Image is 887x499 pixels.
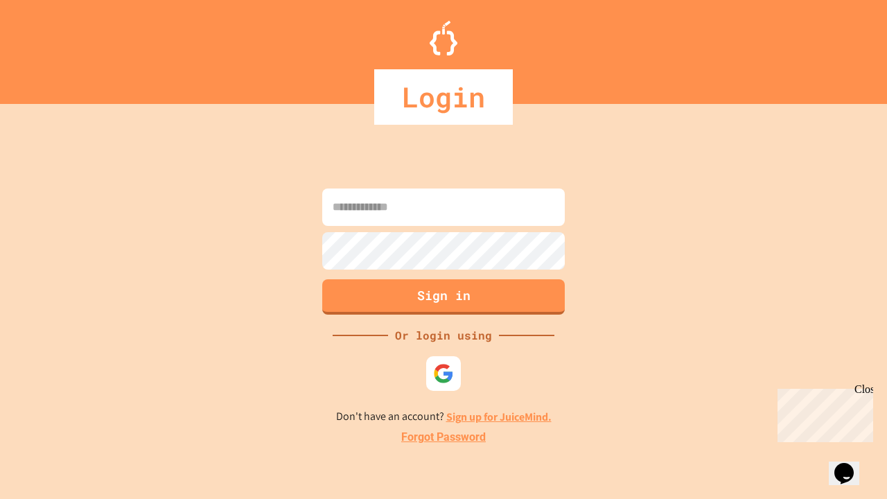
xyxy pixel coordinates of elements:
button: Sign in [322,279,565,315]
a: Forgot Password [401,429,486,446]
p: Don't have an account? [336,408,552,426]
div: Login [374,69,513,125]
iframe: chat widget [829,444,873,485]
img: google-icon.svg [433,363,454,384]
a: Sign up for JuiceMind. [446,410,552,424]
img: Logo.svg [430,21,457,55]
div: Chat with us now!Close [6,6,96,88]
div: Or login using [388,327,499,344]
iframe: chat widget [772,383,873,442]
